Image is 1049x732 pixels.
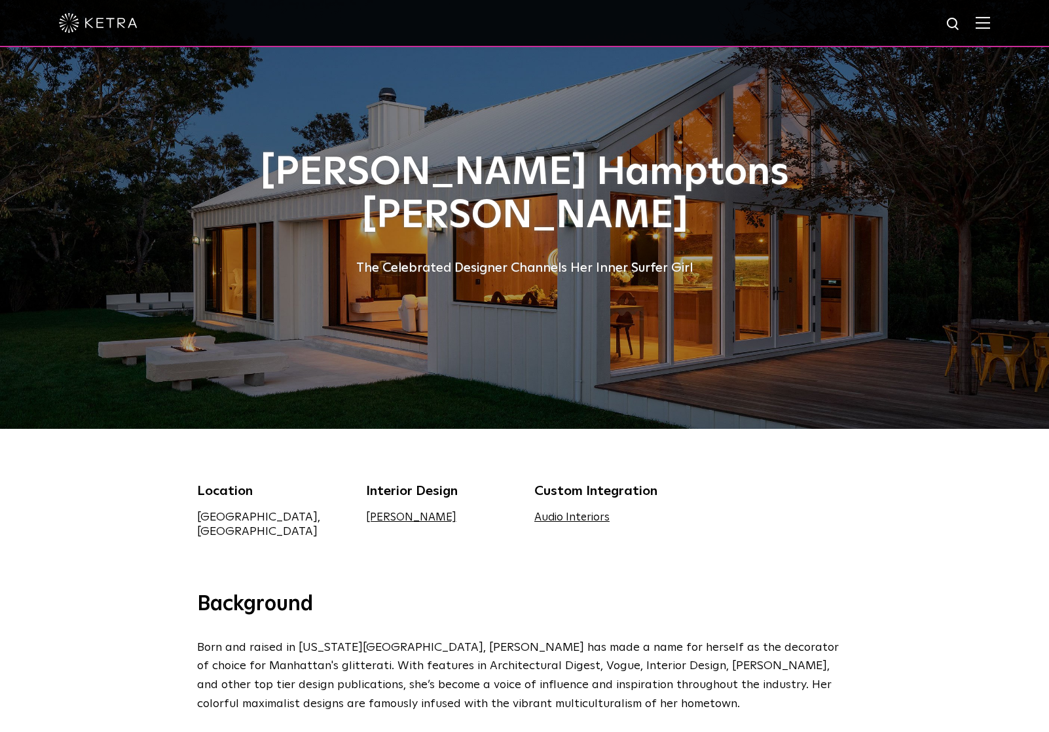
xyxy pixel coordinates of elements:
div: Custom Integration [534,481,684,501]
a: Audio Interiors [534,512,610,523]
div: Location [197,481,346,501]
img: ketra-logo-2019-white [59,13,138,33]
h1: [PERSON_NAME] Hamptons [PERSON_NAME] [197,151,852,238]
a: [PERSON_NAME] [366,512,456,523]
div: [GEOGRAPHIC_DATA], [GEOGRAPHIC_DATA] [197,510,346,539]
div: The Celebrated Designer Channels Her Inner Surfer Girl [197,257,852,278]
div: Interior Design [366,481,515,501]
img: search icon [946,16,962,33]
img: Hamburger%20Nav.svg [976,16,990,29]
h3: Background [197,591,852,619]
